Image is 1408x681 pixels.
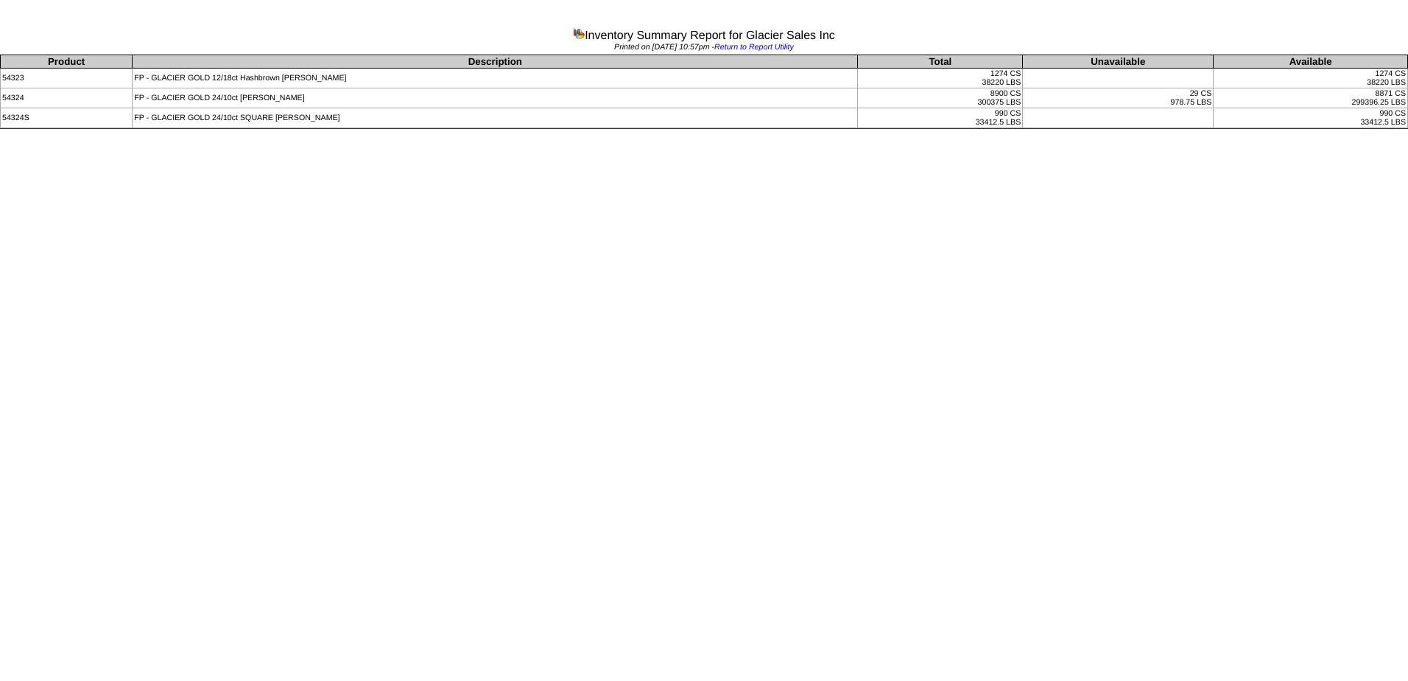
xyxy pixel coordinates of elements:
img: graph.gif [573,27,585,39]
th: Unavailable [1023,55,1214,69]
th: Total [858,55,1023,69]
td: 1274 CS 38220 LBS [858,69,1023,88]
td: 8900 CS 300375 LBS [858,88,1023,108]
td: 990 CS 33412.5 LBS [858,108,1023,128]
td: 990 CS 33412.5 LBS [1214,108,1408,128]
th: Product [1,55,133,69]
a: Return to Report Utility [714,43,794,52]
td: FP - GLACIER GOLD 24/10ct [PERSON_NAME] [133,88,858,108]
td: 54324S [1,108,133,128]
td: 1274 CS 38220 LBS [1214,69,1408,88]
td: 54324 [1,88,133,108]
td: 8871 CS 299396.25 LBS [1214,88,1408,108]
td: 29 CS 978.75 LBS [1023,88,1214,108]
td: 54323 [1,69,133,88]
th: Available [1214,55,1408,69]
td: FP - GLACIER GOLD 12/18ct Hashbrown [PERSON_NAME] [133,69,858,88]
td: FP - GLACIER GOLD 24/10ct SQUARE [PERSON_NAME] [133,108,858,128]
th: Description [133,55,858,69]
